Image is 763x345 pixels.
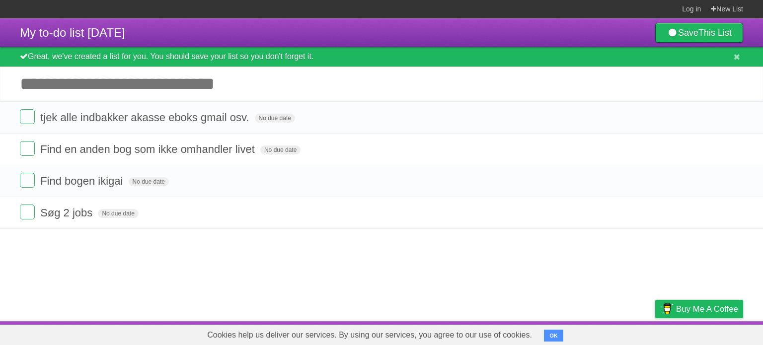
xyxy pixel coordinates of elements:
[260,145,301,154] span: No due date
[544,330,563,342] button: OK
[698,28,732,38] b: This List
[40,175,125,187] span: Find bogen ikigai
[655,300,743,318] a: Buy me a coffee
[523,324,544,343] a: About
[642,324,668,343] a: Privacy
[660,300,674,317] img: Buy me a coffee
[20,26,125,39] span: My to-do list [DATE]
[20,109,35,124] label: Done
[681,324,743,343] a: Suggest a feature
[20,173,35,188] label: Done
[40,143,257,155] span: Find en anden bog som ikke omhandler livet
[98,209,138,218] span: No due date
[40,111,251,124] span: tjek alle indbakker akasse eboks gmail osv.
[40,207,95,219] span: Søg 2 jobs
[676,300,738,318] span: Buy me a coffee
[255,114,295,123] span: No due date
[20,205,35,219] label: Done
[197,325,542,345] span: Cookies help us deliver our services. By using our services, you agree to our use of cookies.
[609,324,630,343] a: Terms
[655,23,743,43] a: SaveThis List
[20,141,35,156] label: Done
[129,177,169,186] span: No due date
[556,324,596,343] a: Developers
